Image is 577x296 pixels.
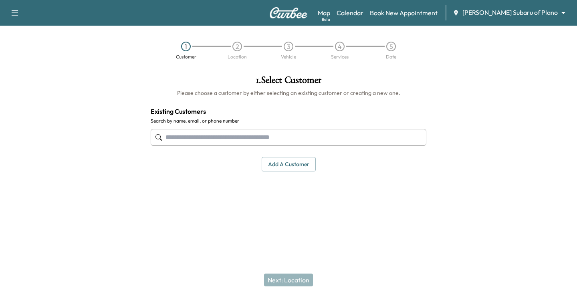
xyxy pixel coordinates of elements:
div: 1 [181,42,191,51]
div: 5 [386,42,396,51]
div: Location [228,54,247,59]
div: 3 [284,42,293,51]
button: Add a customer [262,157,316,172]
a: Calendar [337,8,363,18]
div: Date [386,54,396,59]
div: Beta [322,16,330,22]
h1: 1 . Select Customer [151,75,426,89]
h4: Existing Customers [151,107,426,116]
div: 4 [335,42,345,51]
h6: Please choose a customer by either selecting an existing customer or creating a new one. [151,89,426,97]
a: Book New Appointment [370,8,438,18]
div: Customer [176,54,196,59]
div: Vehicle [281,54,296,59]
span: [PERSON_NAME] Subaru of Plano [462,8,558,17]
img: Curbee Logo [269,7,308,18]
label: Search by name, email, or phone number [151,118,426,124]
a: MapBeta [318,8,330,18]
div: Services [331,54,349,59]
div: 2 [232,42,242,51]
